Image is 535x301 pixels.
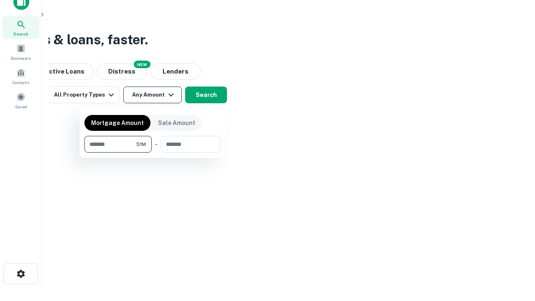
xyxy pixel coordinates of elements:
p: Mortgage Amount [91,118,144,128]
span: $1M [136,140,146,148]
div: - [155,136,158,153]
p: Sale Amount [158,118,195,128]
iframe: Chat Widget [493,234,535,274]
